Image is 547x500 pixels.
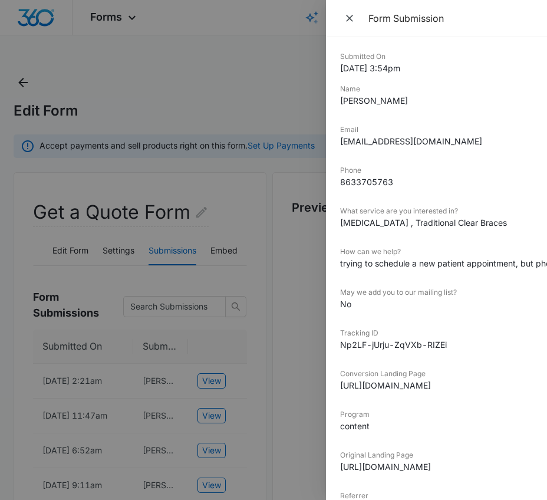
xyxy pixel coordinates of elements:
[340,257,533,269] dd: trying to schedule a new patient appointment, but phones are not responding in both offices
[340,328,533,338] dt: Tracking ID
[344,10,358,27] span: Close
[340,287,533,298] dt: May we add you to our mailing list?
[340,298,533,310] dd: No
[340,9,361,27] button: Close
[340,135,533,147] dd: [EMAIL_ADDRESS][DOMAIN_NAME]
[340,420,533,432] dd: content
[340,379,533,392] dd: [URL][DOMAIN_NAME]
[340,450,533,460] dt: Original Landing Page
[340,94,533,107] dd: [PERSON_NAME]
[340,176,533,188] dd: 8633705763
[340,84,533,94] dt: Name
[340,460,533,473] dd: [URL][DOMAIN_NAME]
[340,216,533,229] dd: [MEDICAL_DATA] , Traditional Clear Braces
[340,51,533,62] dt: Submitted On
[340,338,533,351] dd: Np2LF-jUrju-ZqVXb-RIZEi
[340,246,533,257] dt: How can we help?
[368,12,533,25] div: Form Submission
[340,409,533,420] dt: Program
[340,206,533,216] dt: What service are you interested in?
[340,165,533,176] dt: Phone
[340,124,533,135] dt: Email
[340,62,533,74] dd: [DATE] 3:54pm
[340,369,533,379] dt: Conversion Landing Page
